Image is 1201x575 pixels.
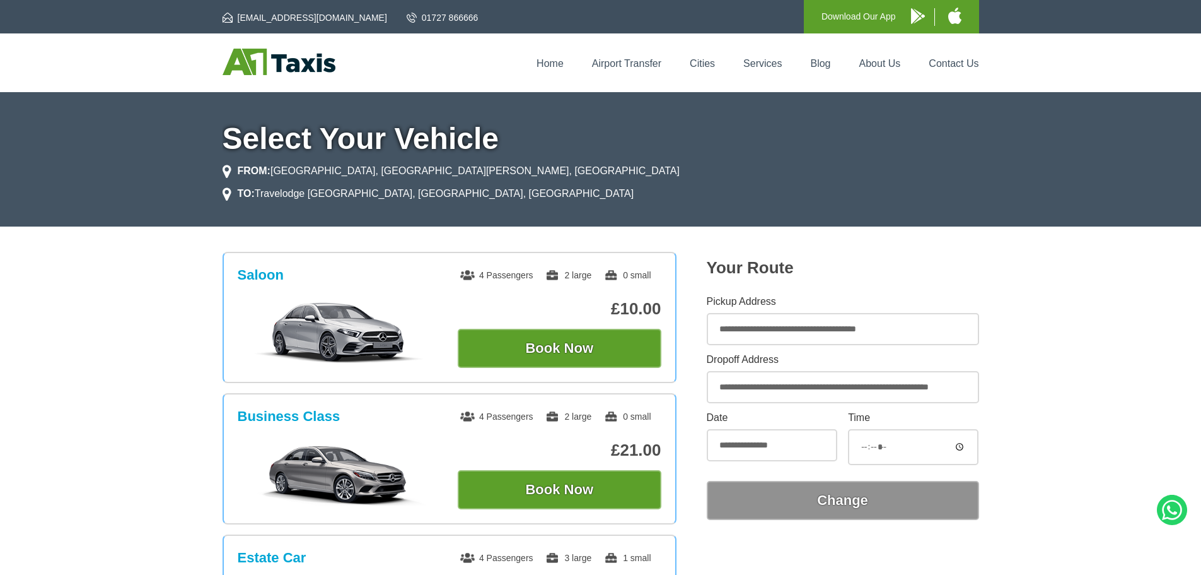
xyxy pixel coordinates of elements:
a: Services [743,58,782,69]
h3: Business Class [238,408,340,425]
label: Dropoff Address [707,355,979,365]
span: 0 small [604,412,651,422]
a: Blog [810,58,830,69]
li: [GEOGRAPHIC_DATA], [GEOGRAPHIC_DATA][PERSON_NAME], [GEOGRAPHIC_DATA] [223,163,680,179]
button: Book Now [458,329,661,368]
a: Airport Transfer [592,58,661,69]
a: Home [537,58,564,69]
span: 2 large [545,270,591,280]
img: A1 Taxis Android App [911,8,925,24]
p: £21.00 [458,441,661,460]
a: [EMAIL_ADDRESS][DOMAIN_NAME] [223,11,387,24]
h1: Select Your Vehicle [223,124,979,154]
button: Change [707,481,979,520]
img: A1 Taxis St Albans LTD [223,49,335,75]
span: 3 large [545,553,591,563]
span: 2 large [545,412,591,422]
label: Time [848,413,978,423]
a: Contact Us [929,58,978,69]
label: Pickup Address [707,297,979,307]
a: Cities [690,58,715,69]
span: 4 Passengers [460,270,533,280]
h3: Estate Car [238,550,306,566]
span: 4 Passengers [460,412,533,422]
span: 1 small [604,553,651,563]
a: About Us [859,58,901,69]
p: £10.00 [458,299,661,319]
p: Download Our App [821,9,896,25]
h3: Saloon [238,267,284,283]
li: Travelodge [GEOGRAPHIC_DATA], [GEOGRAPHIC_DATA], [GEOGRAPHIC_DATA] [223,186,634,201]
span: 4 Passengers [460,553,533,563]
img: Business Class [244,442,434,506]
img: A1 Taxis iPhone App [948,8,961,24]
h2: Your Route [707,258,979,278]
a: 01727 866666 [407,11,479,24]
strong: TO: [238,188,255,199]
img: Saloon [244,301,434,364]
label: Date [707,413,837,423]
button: Book Now [458,470,661,509]
strong: FROM: [238,165,270,176]
span: 0 small [604,270,651,280]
